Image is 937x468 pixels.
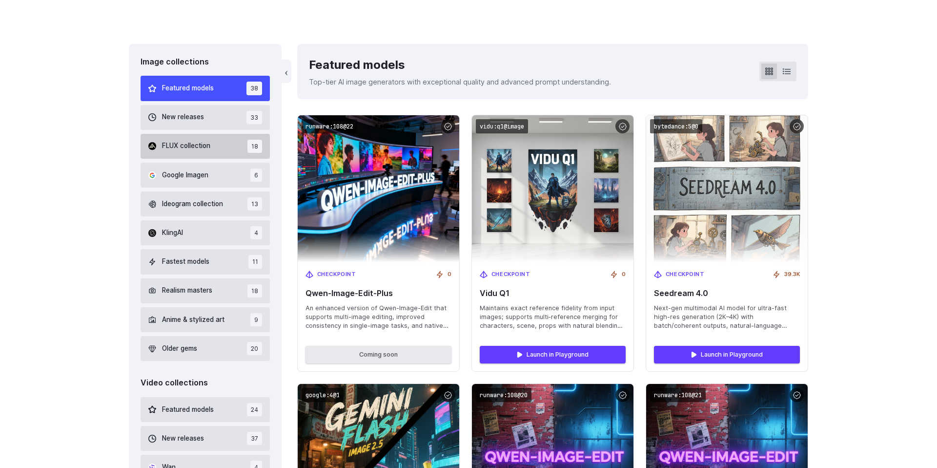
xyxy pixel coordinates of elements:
span: Maintains exact reference fidelity from input images; supports multi‑reference merging for charac... [480,304,626,330]
button: Realism masters 18 [141,278,270,303]
button: Ideogram collection 13 [141,191,270,216]
button: FLUX collection 18 [141,134,270,159]
span: 6 [250,169,262,182]
span: Realism masters [162,285,212,296]
code: google:4@1 [302,388,344,402]
button: New releases 37 [141,426,270,451]
span: Checkpoint [666,270,705,279]
span: Checkpoint [317,270,356,279]
button: Anime & stylized art 9 [141,307,270,332]
img: Vidu Q1 [472,115,633,262]
a: Launch in Playground [654,346,800,363]
span: Older gems [162,343,197,354]
img: Qwen-Image-Edit-Plus [298,115,459,262]
span: Qwen-Image-Edit-Plus [306,289,451,298]
div: Video collections [141,377,270,389]
span: 37 [247,432,262,445]
button: Fastest models 11 [141,249,270,274]
span: Featured models [162,83,214,94]
span: KlingAI [162,228,183,238]
span: An enhanced version of Qwen-Image-Edit that supports multi-image editing, improved consistency in... [306,304,451,330]
a: Launch in Playground [480,346,626,363]
span: 13 [247,197,262,211]
button: Google Imagen 6 [141,163,270,188]
button: Older gems 20 [141,336,270,361]
code: bytedance:5@0 [650,119,702,133]
span: 4 [250,226,262,239]
button: Featured models 38 [141,76,270,101]
span: FLUX collection [162,141,210,151]
span: Ideogram collection [162,199,223,210]
span: Featured models [162,404,214,415]
span: 0 [622,270,626,279]
span: 9 [250,313,262,326]
span: 18 [247,284,262,298]
span: 18 [247,140,262,153]
button: ‹ [282,60,291,83]
button: New releases 33 [141,105,270,130]
div: Image collections [141,56,270,68]
span: Next-gen multimodal AI model for ultra-fast high-res generation (2K–4K) with batch/coherent outpu... [654,304,800,330]
span: Anime & stylized art [162,315,224,325]
button: Coming soon [306,346,451,363]
button: KlingAI 4 [141,220,270,245]
p: Top-tier AI image generators with exceptional quality and advanced prompt understanding. [309,76,611,87]
span: New releases [162,112,204,123]
button: Featured models 24 [141,397,270,422]
img: Seedream 4.0 [646,115,808,262]
span: 24 [247,403,262,416]
span: Seedream 4.0 [654,289,800,298]
span: 11 [248,255,262,268]
span: Fastest models [162,256,209,267]
span: 38 [246,82,262,95]
code: runware:108@20 [476,388,531,402]
span: Checkpoint [491,270,530,279]
div: Featured models [309,56,611,74]
span: Google Imagen [162,170,208,181]
span: New releases [162,433,204,444]
code: vidu:q1@image [476,119,528,133]
span: 33 [246,111,262,124]
span: 20 [247,342,262,355]
code: runware:108@22 [302,119,357,133]
code: runware:108@21 [650,388,706,402]
span: Vidu Q1 [480,289,626,298]
span: 39.3K [784,270,800,279]
span: 0 [448,270,451,279]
